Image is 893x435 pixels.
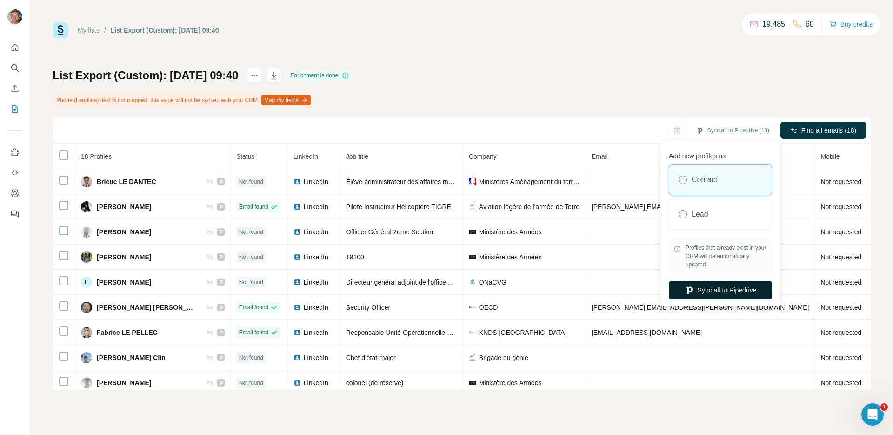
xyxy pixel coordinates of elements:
span: [PERSON_NAME] [97,202,151,211]
span: Mobile [820,153,840,160]
img: Avatar [81,302,92,313]
span: Fabrice LE PELLEC [97,328,158,337]
img: LinkedIn logo [293,279,301,286]
span: Profiles that already exist in your CRM will be automatically updated. [686,244,767,269]
span: KNDS [GEOGRAPHIC_DATA] [479,328,567,337]
span: 1 [880,403,888,411]
img: LinkedIn logo [293,253,301,261]
img: LinkedIn logo [293,178,301,185]
span: [PERSON_NAME] [97,227,151,237]
span: Not requested [820,203,861,211]
button: My lists [7,101,22,117]
button: Feedback [7,205,22,222]
button: Sync all to Pipedrive [669,281,772,299]
span: Not found [239,177,263,186]
span: [PERSON_NAME] [97,278,151,287]
img: company-logo [469,230,476,234]
span: Status [236,153,255,160]
span: Email found [239,328,268,337]
span: Company [469,153,497,160]
span: LinkedIn [304,278,328,287]
span: Not found [239,253,263,261]
span: LinkedIn [304,227,328,237]
p: 60 [806,19,814,30]
span: Directeur général adjoint de l'office national des combattants et des victimes de guerre [346,279,595,286]
span: Not requested [820,228,861,236]
img: LinkedIn logo [293,329,301,336]
span: Not requested [820,178,861,185]
img: company-logo [469,279,476,286]
span: LinkedIn [304,378,328,387]
span: Find all emails (18) [801,126,856,135]
span: LinkedIn [304,353,328,362]
img: company-logo [469,178,476,185]
span: Not found [239,278,263,286]
img: LinkedIn logo [293,304,301,311]
button: Sync all to Pipedrive (18) [690,123,776,137]
span: [PERSON_NAME][EMAIL_ADDRESS][DOMAIN_NAME] [592,203,755,211]
span: Not requested [820,329,861,336]
button: Buy credits [829,18,873,31]
button: Use Surfe on LinkedIn [7,144,22,161]
span: Chef d'état-major [346,354,396,361]
span: Not found [239,228,263,236]
span: Job title [346,153,368,160]
span: Not requested [820,304,861,311]
span: LinkedIn [304,202,328,211]
span: Brieuc LE DANTEC [97,177,156,186]
label: Lead [692,209,708,220]
li: / [104,26,106,35]
img: Avatar [81,201,92,212]
img: LinkedIn logo [293,379,301,387]
img: company-logo [469,255,476,259]
div: E [81,277,92,288]
span: LinkedIn [304,252,328,262]
img: LinkedIn logo [293,228,301,236]
img: company-logo [469,304,476,311]
button: Find all emails (18) [780,122,866,139]
span: Responsable Unité Opérationnelle KNDS [346,329,465,336]
button: Map my fields [261,95,311,105]
img: Avatar [81,352,92,363]
span: Security Officer [346,304,390,311]
span: [EMAIL_ADDRESS][DOMAIN_NAME] [592,329,702,336]
img: company-logo [469,331,476,333]
span: Brigade du génie [479,353,528,362]
img: Avatar [81,176,92,187]
button: Use Surfe API [7,164,22,181]
span: [PERSON_NAME] [97,378,151,387]
span: Ministères Aménagement du territoire Transition écologique [479,177,580,186]
span: [PERSON_NAME] [97,252,151,262]
span: Not requested [820,354,861,361]
span: LinkedIn [293,153,318,160]
span: Not found [239,353,263,362]
span: 18 Profiles [81,153,112,160]
div: List Export (Custom): [DATE] 09:40 [111,26,219,35]
img: Avatar [81,377,92,388]
span: Not found [239,379,263,387]
img: LinkedIn logo [293,203,301,211]
img: Avatar [81,327,92,338]
label: Contact [692,174,717,185]
span: colonel (de réserve) [346,379,404,387]
img: Avatar [81,251,92,263]
span: Email [592,153,608,160]
button: Search [7,60,22,76]
div: Enrichment is done [288,70,353,81]
span: Aviation légère de l'armée de Terre [479,202,580,211]
iframe: Intercom live chat [861,403,884,426]
span: [PERSON_NAME] [PERSON_NAME] [97,303,197,312]
span: Officier Général 2eme Section [346,228,433,236]
img: LinkedIn logo [293,354,301,361]
span: LinkedIn [304,328,328,337]
h1: List Export (Custom): [DATE] 09:40 [53,68,239,83]
button: Dashboard [7,185,22,202]
span: LinkedIn [304,177,328,186]
img: company-logo [469,381,476,385]
span: LinkedIn [304,303,328,312]
span: Élève-administrateur des affaires maritimes [346,178,471,185]
button: actions [247,68,262,83]
span: [PERSON_NAME][EMAIL_ADDRESS][PERSON_NAME][DOMAIN_NAME] [592,304,809,311]
img: Surfe Logo [53,22,68,38]
p: 19,485 [762,19,785,30]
